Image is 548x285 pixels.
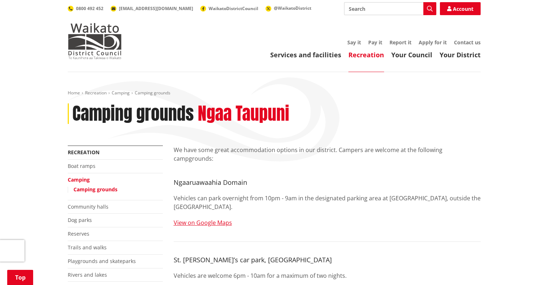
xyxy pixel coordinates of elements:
[200,5,258,12] a: WaikatoDistrictCouncil
[119,5,193,12] span: [EMAIL_ADDRESS][DOMAIN_NAME]
[68,271,107,278] a: Rivers and lakes
[72,103,194,124] h1: Camping grounds
[198,103,289,124] h2: Ngaa Taupuni
[344,2,436,15] input: Search input
[174,179,481,187] h4: Ngaaruawaahia Domain
[68,149,99,156] a: Recreation
[68,5,103,12] a: 0800 492 452
[270,50,341,59] a: Services and facilities
[454,39,481,46] a: Contact us
[7,270,33,285] a: Top
[68,217,92,223] a: Dog parks
[68,176,90,183] a: Camping
[209,5,258,12] span: WaikatoDistrictCouncil
[348,50,384,59] a: Recreation
[68,23,122,59] img: Waikato District Council - Te Kaunihera aa Takiwaa o Waikato
[68,230,89,237] a: Reserves
[174,194,481,211] p: Vehicles can park overnight from 10pm - 9am in the designated parking area at [GEOGRAPHIC_DATA], ...
[266,5,311,11] a: @WaikatoDistrict
[174,146,481,163] p: We have some great accommodation options in our district. Campers are welcome at the following ca...
[76,5,103,12] span: 0800 492 452
[68,162,95,169] a: Boat ramps
[368,39,382,46] a: Pay it
[440,50,481,59] a: Your District
[419,39,447,46] a: Apply for it
[174,256,481,264] h4: St. [PERSON_NAME]’s car park, [GEOGRAPHIC_DATA]
[389,39,411,46] a: Report it
[73,186,117,193] a: Camping grounds
[111,5,193,12] a: [EMAIL_ADDRESS][DOMAIN_NAME]
[68,244,107,251] a: Trails and walks
[68,203,108,210] a: Community halls
[68,258,136,264] a: Playgrounds and skateparks
[112,90,130,96] a: Camping
[347,39,361,46] a: Say it
[391,50,432,59] a: Your Council
[174,271,481,280] p: Vehicles are welcome 6pm - 10am for a maximum of two nights.
[174,219,232,227] a: View on Google Maps
[135,90,170,96] span: Camping grounds
[440,2,481,15] a: Account
[85,90,107,96] a: Recreation
[68,90,481,96] nav: breadcrumb
[274,5,311,11] span: @WaikatoDistrict
[68,90,80,96] a: Home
